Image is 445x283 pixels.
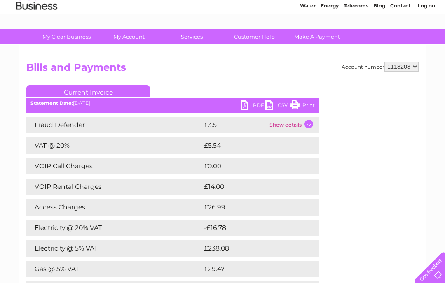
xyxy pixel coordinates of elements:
td: £238.08 [202,240,304,257]
td: £26.99 [202,199,303,216]
h2: Bills and Payments [26,62,419,77]
a: Services [158,29,226,44]
td: Electricity @ 20% VAT [26,220,202,236]
td: VOIP Call Charges [26,158,202,174]
a: Print [290,100,315,112]
a: Blog [373,35,385,41]
div: Clear Business is a trading name of Verastar Limited (registered in [GEOGRAPHIC_DATA] No. 3667643... [28,5,418,40]
a: Water [300,35,316,41]
td: VOIP Rental Charges [26,179,202,195]
a: Telecoms [344,35,368,41]
a: Current Invoice [26,85,150,97]
a: Make A Payment [283,29,351,44]
td: £5.54 [202,137,300,154]
div: [DATE] [26,100,319,106]
td: Show details [267,117,319,133]
img: logo.png [16,21,58,46]
td: £14.00 [202,179,302,195]
a: Log out [418,35,437,41]
b: Statement Date: [30,100,73,106]
a: Energy [321,35,339,41]
td: -£16.78 [202,220,303,236]
a: CSV [265,100,290,112]
a: My Account [95,29,163,44]
a: My Clear Business [33,29,101,44]
a: Customer Help [220,29,288,44]
a: Contact [390,35,410,41]
a: 0333 014 3131 [290,4,347,14]
a: PDF [241,100,265,112]
div: Account number [342,62,419,72]
td: £3.51 [202,117,267,133]
td: Fraud Defender [26,117,202,133]
td: £0.00 [202,158,300,174]
td: Access Charges [26,199,202,216]
td: Gas @ 5% VAT [26,261,202,277]
td: Electricity @ 5% VAT [26,240,202,257]
td: £29.47 [202,261,302,277]
td: VAT @ 20% [26,137,202,154]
